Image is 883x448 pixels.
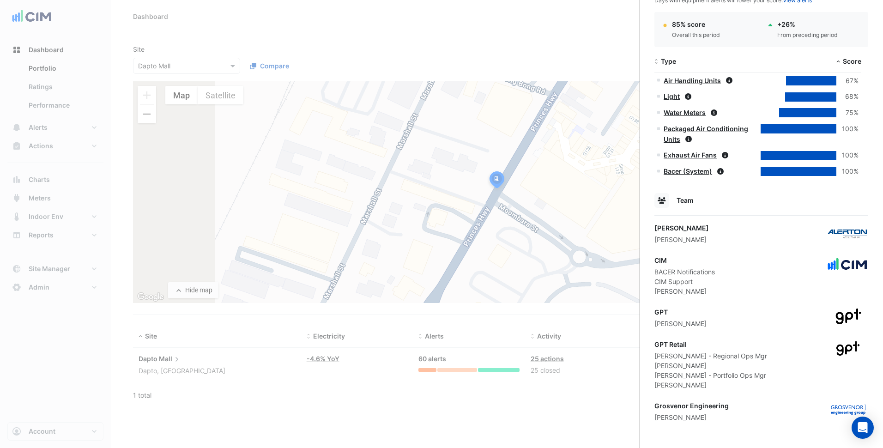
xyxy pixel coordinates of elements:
div: From preceding period [777,31,838,39]
a: Water Meters [664,109,706,116]
div: Overall this period [672,31,720,39]
div: GPT [654,307,707,317]
div: CIM [654,255,715,265]
img: GPT Retail [827,339,868,358]
img: GPT [827,307,868,326]
div: [PERSON_NAME] [654,412,729,422]
div: [PERSON_NAME] [654,319,707,328]
div: [PERSON_NAME] - Regional Ops Mgr [654,351,767,361]
div: Open Intercom Messenger [852,417,874,439]
div: [PERSON_NAME] [654,361,767,370]
div: + 26% [777,19,838,29]
div: GPT Retail [654,339,767,349]
div: [PERSON_NAME] - Portfolio Ops Mgr [654,370,767,380]
div: [PERSON_NAME] [654,235,709,244]
span: Type [661,57,676,65]
div: Grosvenor Engineering [654,401,729,411]
div: CIM Support [654,277,715,286]
a: Light [664,92,680,100]
div: 100% [836,150,859,161]
span: Team [677,196,694,204]
a: Air Handling Units [664,77,721,85]
div: 68% [836,91,859,102]
div: [PERSON_NAME] [654,223,709,233]
div: 100% [836,124,859,134]
img: Alerton [827,223,868,242]
div: [PERSON_NAME] [654,380,767,390]
a: Exhaust Air Fans [664,151,717,159]
div: 85% score [672,19,720,29]
div: 75% [836,108,859,118]
a: Packaged Air Conditioning Units [664,125,748,143]
span: Score [843,57,861,65]
div: 67% [836,76,859,86]
div: BACER Notifications [654,267,715,277]
div: [PERSON_NAME] [654,286,715,296]
a: Bacer (System) [664,167,712,175]
img: Grosvenor Engineering [827,401,868,419]
img: CIM [827,255,868,274]
div: 100% [836,166,859,177]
